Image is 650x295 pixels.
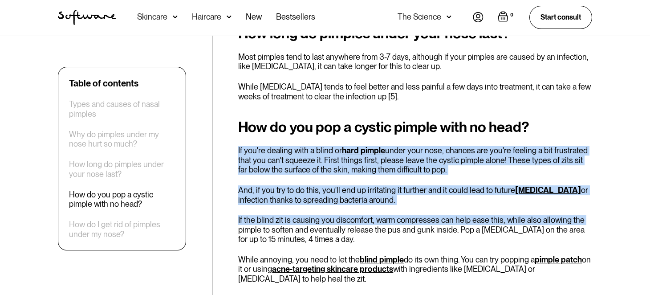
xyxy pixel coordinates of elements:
[227,12,232,21] img: arrow down
[238,25,592,41] h2: How long do pimples under your nose last?
[342,146,385,155] a: hard pimple
[498,11,515,24] a: Open empty cart
[69,220,175,239] a: How do I get rid of pimples under my nose?
[238,146,592,175] p: If you're dealing with a blind or under your nose, chances are you're feeling a bit frustrated th...
[69,160,175,179] a: How long do pimples under your nose last?
[58,10,116,25] a: home
[192,12,221,21] div: Haircare
[69,99,175,119] a: Types and causes of nasal pimples
[360,255,404,264] a: blind pimple
[529,6,592,29] a: Start consult
[238,215,592,244] p: If the blind zit is causing you discomfort, warm compresses can help ease this, while also allowi...
[69,190,175,209] a: How do you pop a cystic pimple with no head?
[238,185,592,205] p: And, if you try to do this, you'll end up irritating it further and it could lead to future or in...
[398,12,441,21] div: The Science
[238,52,592,71] p: Most pimples tend to last anywhere from 3-7 days, although if your pimples are caused by an infec...
[238,82,592,101] p: While [MEDICAL_DATA] tends to feel better and less painful a few days into treatment, it can take...
[69,130,175,149] a: Why do pimples under my nose hurt so much?
[515,185,581,195] a: [MEDICAL_DATA]
[447,12,451,21] img: arrow down
[238,119,592,135] h2: How do you pop a cystic pimple with no head?
[137,12,167,21] div: Skincare
[508,11,515,19] div: 0
[238,255,592,284] p: While annoying, you need to let the do its own thing. You can try popping a on it or using with i...
[272,264,393,274] a: acne-targeting skincare products
[173,12,178,21] img: arrow down
[69,78,138,89] div: Table of contents
[58,10,116,25] img: Software Logo
[535,255,582,264] a: pimple patch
